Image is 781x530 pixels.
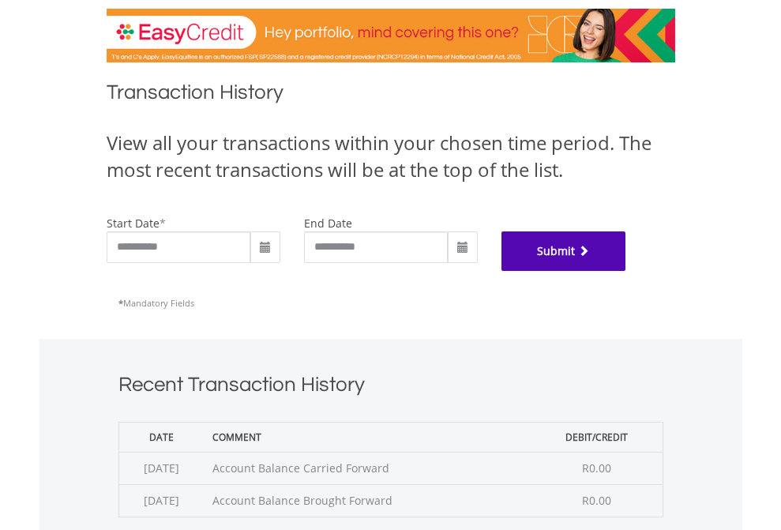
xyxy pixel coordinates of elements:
[118,297,194,309] span: Mandatory Fields
[118,422,205,452] th: Date
[304,216,352,231] label: end date
[205,484,531,517] td: Account Balance Brought Forward
[531,422,663,452] th: Debit/Credit
[582,493,611,508] span: R0.00
[205,452,531,484] td: Account Balance Carried Forward
[107,216,160,231] label: start date
[582,460,611,475] span: R0.00
[107,78,675,114] h1: Transaction History
[107,130,675,184] div: View all your transactions within your chosen time period. The most recent transactions will be a...
[501,231,626,271] button: Submit
[107,9,675,62] img: EasyCredit Promotion Banner
[118,452,205,484] td: [DATE]
[118,370,663,406] h1: Recent Transaction History
[205,422,531,452] th: Comment
[118,484,205,517] td: [DATE]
